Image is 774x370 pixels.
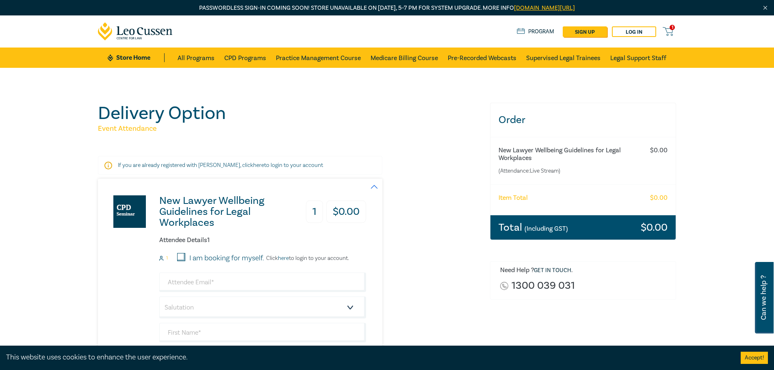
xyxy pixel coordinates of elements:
[641,222,668,233] h3: $ 0.00
[253,162,264,169] a: here
[276,48,361,68] a: Practice Management Course
[517,27,555,36] a: Program
[500,266,670,275] h6: Need Help ? .
[159,323,366,342] input: First Name*
[514,4,575,12] a: [DOMAIN_NAME][URL]
[612,26,656,37] a: Log in
[224,48,266,68] a: CPD Programs
[306,201,323,223] h3: 1
[512,280,575,291] a: 1300 039 031
[760,267,767,329] span: Can we help ?
[610,48,666,68] a: Legal Support Staff
[98,4,676,13] p: Passwordless sign-in coming soon! Store unavailable on [DATE], 5–7 PM for system upgrade. More info
[448,48,516,68] a: Pre-Recorded Webcasts
[499,222,568,233] h3: Total
[762,4,769,11] img: Close
[189,253,264,264] label: I am booking for myself.
[741,352,768,364] button: Accept cookies
[113,195,146,228] img: New Lawyer Wellbeing Guidelines for Legal Workplaces
[166,255,168,261] small: 1
[499,147,635,162] h6: New Lawyer Wellbeing Guidelines for Legal Workplaces
[178,48,215,68] a: All Programs
[670,25,675,30] span: 1
[278,255,289,262] a: here
[525,225,568,233] small: (Including GST)
[650,147,668,154] h6: $ 0.00
[98,103,480,124] h1: Delivery Option
[650,194,668,202] h6: $ 0.00
[6,352,728,363] div: This website uses cookies to enhance the user experience.
[98,124,480,134] h5: Event Attendance
[526,48,601,68] a: Supervised Legal Trainees
[159,273,366,292] input: Attendee Email*
[499,167,635,175] small: (Attendance: Live Stream )
[371,48,438,68] a: Medicare Billing Course
[563,26,607,37] a: sign up
[118,161,362,169] p: If you are already registered with [PERSON_NAME], click to login to your account
[264,255,349,262] p: Click to login to your account.
[534,267,571,274] a: Get in touch
[159,236,366,244] h6: Attendee Details 1
[490,103,676,137] h3: Order
[108,53,164,62] a: Store Home
[159,195,293,228] h3: New Lawyer Wellbeing Guidelines for Legal Workplaces
[326,201,366,223] h3: $ 0.00
[499,194,528,202] h6: Item Total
